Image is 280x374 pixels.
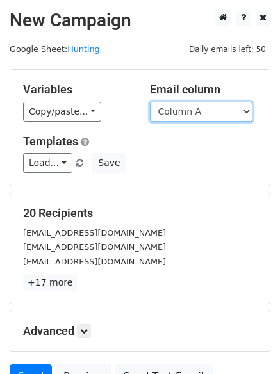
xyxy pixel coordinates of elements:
a: Copy/paste... [23,102,101,122]
small: [EMAIL_ADDRESS][DOMAIN_NAME] [23,257,166,266]
small: [EMAIL_ADDRESS][DOMAIN_NAME] [23,242,166,252]
h5: Variables [23,83,131,97]
h5: 20 Recipients [23,206,257,220]
button: Save [92,153,126,173]
small: [EMAIL_ADDRESS][DOMAIN_NAME] [23,228,166,238]
a: Load... [23,153,72,173]
h5: Email column [150,83,258,97]
span: Daily emails left: 50 [185,42,270,56]
h2: New Campaign [10,10,270,31]
a: Daily emails left: 50 [185,44,270,54]
a: Hunting [67,44,99,54]
small: Google Sheet: [10,44,100,54]
iframe: Chat Widget [216,313,280,374]
a: +17 more [23,275,77,291]
a: Templates [23,134,78,148]
h5: Advanced [23,324,257,338]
